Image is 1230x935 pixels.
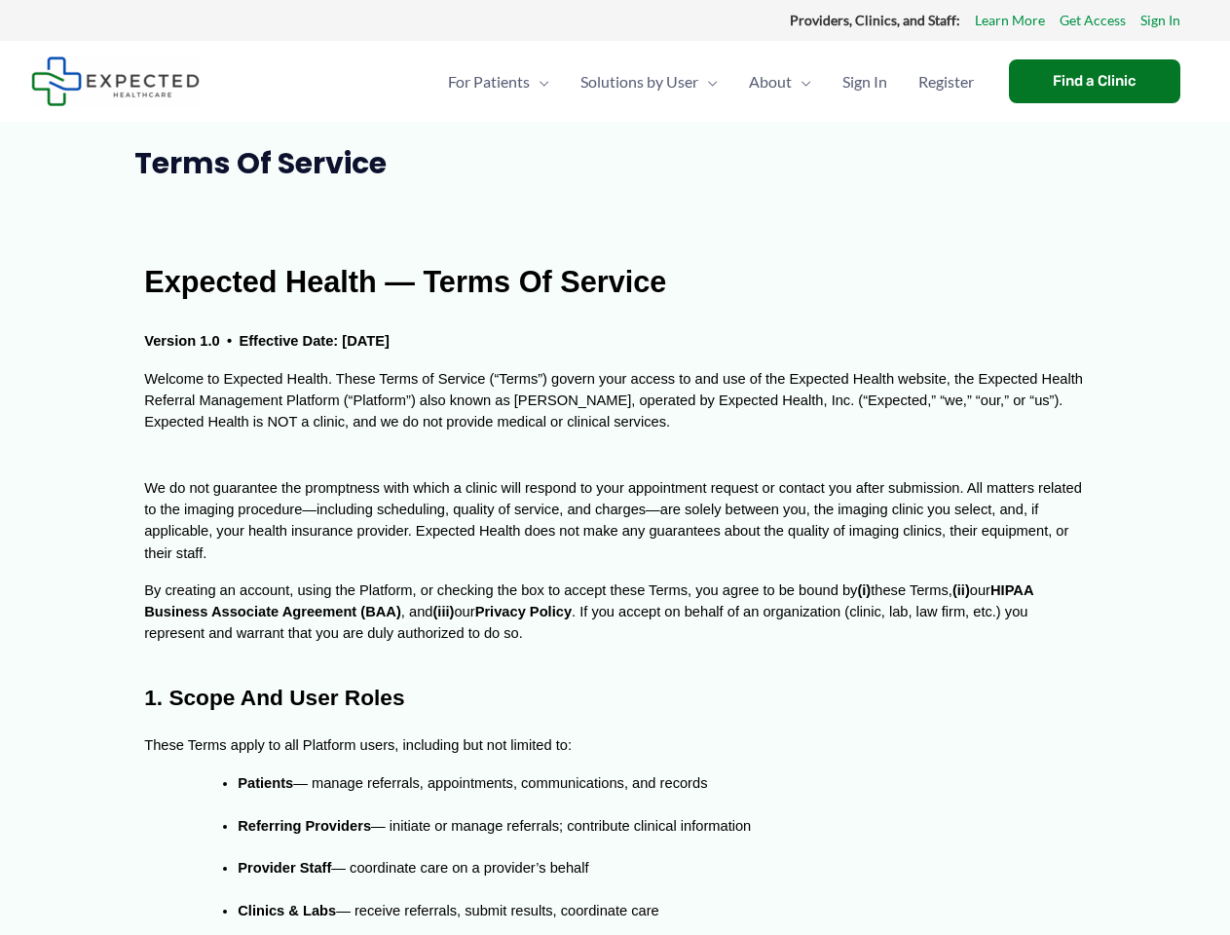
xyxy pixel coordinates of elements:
a: AboutMenu Toggle [733,48,827,116]
span: Solutions by User [580,48,698,116]
img: Expected Healthcare Logo - side, dark font, small [31,56,200,106]
span: About [749,48,792,116]
span: our [454,604,474,619]
nav: Primary Site Navigation [432,48,989,116]
a: Solutions by UserMenu Toggle [565,48,733,116]
span: Menu Toggle [530,48,549,116]
span: — coordinate care on a provider’s behalf [331,860,588,876]
span: — receive referrals, submit results, coordinate care [336,903,659,918]
span: . If you accept on behalf of an organization (clinic, lab, law firm, etc.) you represent and warr... [144,604,1031,641]
span: Menu Toggle [792,48,811,116]
span: our [970,582,990,598]
span: Referring Providers [238,818,371,834]
span: Privacy Policy [475,604,572,619]
a: Find a Clinic [1009,59,1180,103]
span: , and [401,604,433,619]
span: Provider Staff [238,860,331,876]
a: Learn More [975,8,1045,33]
span: (ii) [952,582,970,598]
span: (i) [857,582,871,598]
a: Register [903,48,989,116]
h1: Terms of Service [134,146,1096,181]
a: Get Access [1060,8,1126,33]
span: Register [918,48,974,116]
span: Welcome to Expected Health. These Terms of Service (“Terms”) govern your access to and use of the... [144,371,1087,430]
a: Sign In [827,48,903,116]
span: We do not guarantee the promptness with which a clinic will respond to your appointment request o... [144,480,1086,561]
span: 1. Scope and User Roles [144,685,404,710]
span: Version 1.0 • Effective Date: [DATE] [144,333,390,349]
span: (iii) [432,604,454,619]
span: For Patients [448,48,530,116]
span: Clinics & Labs [238,903,336,918]
a: Sign In [1140,8,1180,33]
span: — initiate or manage referrals; contribute clinical information [371,818,751,834]
span: these Terms, [871,582,952,598]
span: Sign In [842,48,887,116]
span: Expected Health — Terms of Service [144,265,666,298]
a: For PatientsMenu Toggle [432,48,565,116]
strong: Providers, Clinics, and Staff: [790,12,960,28]
span: Patients [238,775,293,791]
span: Menu Toggle [698,48,718,116]
span: By creating an account, using the Platform, or checking the box to accept these Terms, you agree ... [144,582,857,598]
span: These Terms apply to all Platform users, including but not limited to: [144,737,572,753]
span: — manage referrals, appointments, communications, and records [293,775,707,791]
